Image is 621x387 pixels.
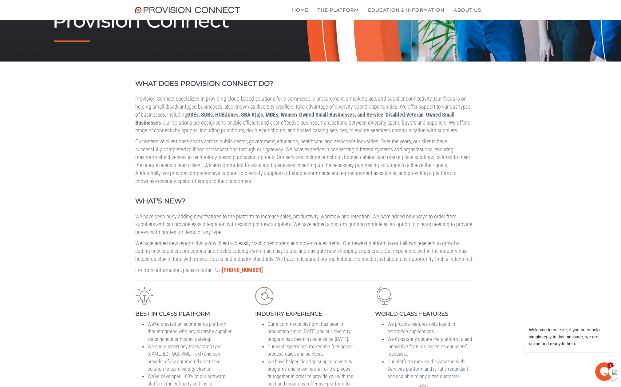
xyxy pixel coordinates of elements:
h1: WHAT DOES PROVISION CONNECT DO? [135,80,473,87]
li: Our e-commerce platform has been in production since [DATE] and our diversity program has been in... [267,320,354,343]
iframe: chat widget [504,266,615,359]
p: We have added new reports that allow clients to easily track open orders and non-invoices items. ... [135,239,473,263]
li: We've created an ecommerce platform that integrates with any diversity supplier via punchout or h... [148,320,234,343]
li: Our vast experience makes the "get going" process quick and painless. [267,343,354,358]
p: Our extensive client base spans across public sector, government, education, healthcare, and aero... [135,138,473,185]
li: We can support any transaction type (cXML, EDI, OCI, XML, Text) and can provide a fully automated... [148,343,234,373]
h1: WHAT'S NEW? [135,197,473,205]
a: [PHONE_NUMBER] [222,267,263,273]
li: We Constantly update the platform to add innovative features based on our users' feedback.. [387,335,473,358]
h4: Best in Class Platform [135,305,234,317]
h4: Industry Experience [255,305,354,317]
p: We have been busy adding new features to the platform to increase sales, productivity, workflow a... [135,213,473,236]
p: For more information, please contact Us: [135,266,473,274]
li: Our platform runs on the Amazon Web Services platform and is fully redundant and scalable to any ... [387,358,473,380]
iframe: chat widget [595,362,615,381]
p: Provision Connect specializes in providing cloud-based solutions for e-commerce, e-procurement, e... [135,95,473,134]
img: Provision Connect [135,7,243,13]
li: We provide features only found in enterprise applications. [387,320,473,335]
b: DBEs, SDBs, HUBZones, SBA 8(a)s, MBEs, Women-Owned Small Businesses, and Service-Disabled Veteran... [135,111,455,126]
h4: World Class Features [375,305,473,317]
